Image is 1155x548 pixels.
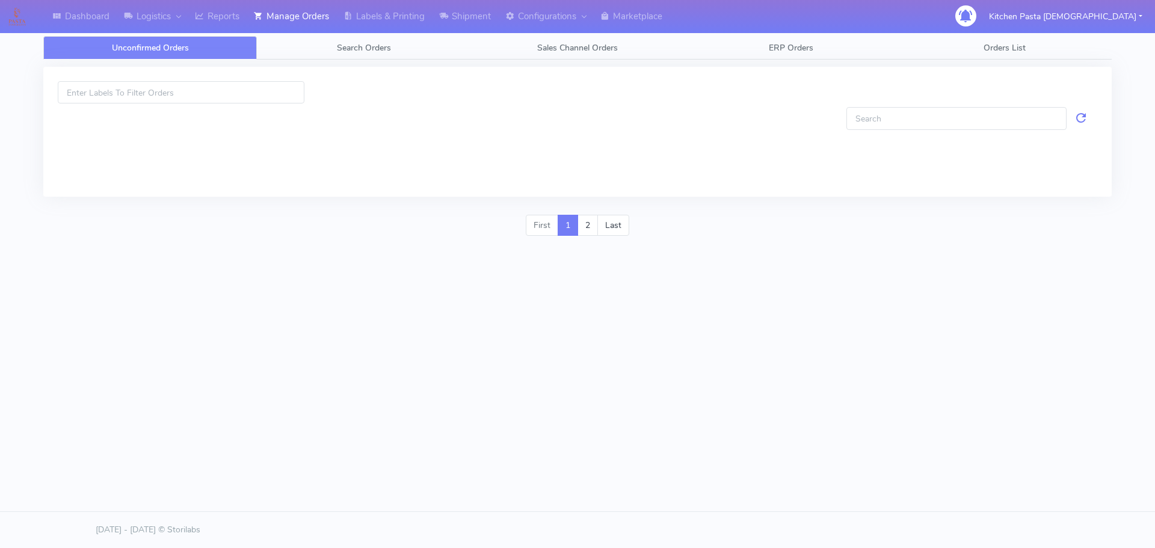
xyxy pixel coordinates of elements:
[846,107,1067,129] input: Search
[43,36,1112,60] ul: Tabs
[337,42,391,54] span: Search Orders
[537,42,618,54] span: Sales Channel Orders
[769,42,813,54] span: ERP Orders
[984,42,1026,54] span: Orders List
[558,215,578,236] a: 1
[112,42,189,54] span: Unconfirmed Orders
[980,4,1151,29] button: Kitchen Pasta [DEMOGRAPHIC_DATA]
[58,81,304,103] input: Enter Labels To Filter Orders
[597,215,629,236] a: Last
[577,215,598,236] a: 2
